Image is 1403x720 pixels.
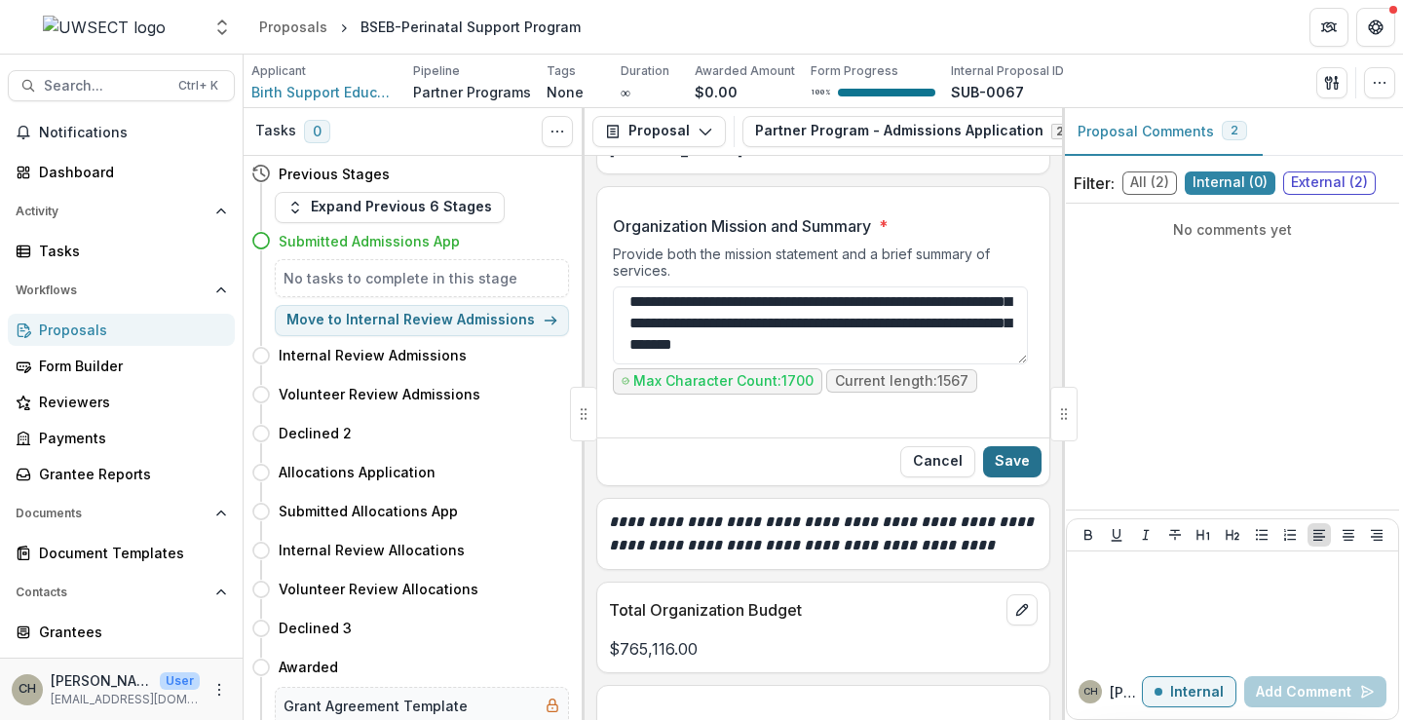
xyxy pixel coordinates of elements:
[8,70,235,101] button: Search...
[39,125,227,141] span: Notifications
[1283,171,1376,195] span: External ( 2 )
[251,13,335,41] a: Proposals
[609,598,999,622] p: Total Organization Budget
[251,62,306,80] p: Applicant
[1365,523,1388,547] button: Align Right
[279,345,467,365] h4: Internal Review Admissions
[44,78,167,95] span: Search...
[279,462,436,482] h4: Allocations Application
[1170,684,1224,701] p: Internal
[1231,124,1238,137] span: 2
[160,672,200,690] p: User
[413,62,460,80] p: Pipeline
[279,164,390,184] h4: Previous Stages
[413,82,531,102] p: Partner Programs
[8,616,235,648] a: Grantees
[1062,108,1263,156] button: Proposal Comments
[8,275,235,306] button: Open Workflows
[16,284,208,297] span: Workflows
[259,17,327,37] div: Proposals
[811,62,898,80] p: Form Progress
[360,17,581,37] div: BSEB-Perinatal Support Program
[951,62,1064,80] p: Internal Proposal ID
[1142,676,1236,707] button: Internal
[39,543,219,563] div: Document Templates
[951,82,1024,102] p: SUB-0067
[8,498,235,529] button: Open Documents
[1192,523,1215,547] button: Heading 1
[39,356,219,376] div: Form Builder
[1250,523,1273,547] button: Bullet List
[174,75,222,96] div: Ctrl + K
[1278,523,1302,547] button: Ordered List
[1356,8,1395,47] button: Get Help
[284,268,560,288] h5: No tasks to complete in this stage
[279,384,480,404] h4: Volunteer Review Admissions
[39,241,219,261] div: Tasks
[609,637,1038,661] p: $765,116.00
[279,657,338,677] h4: Awarded
[279,423,352,443] h4: Declined 2
[621,62,669,80] p: Duration
[39,428,219,448] div: Payments
[1308,523,1331,547] button: Align Left
[1006,594,1038,625] button: edit
[613,246,1034,286] div: Provide both the mission statement and a brief summary of services.
[39,162,219,182] div: Dashboard
[51,670,152,691] p: [PERSON_NAME]
[279,501,458,521] h4: Submitted Allocations App
[304,120,330,143] span: 0
[1134,523,1157,547] button: Italicize
[8,458,235,490] a: Grantee Reports
[695,62,795,80] p: Awarded Amount
[542,116,573,147] button: Toggle View Cancelled Tasks
[547,82,584,102] p: None
[16,205,208,218] span: Activity
[811,86,830,99] p: 100 %
[251,82,398,102] span: Birth Support Education & Beyond
[8,156,235,188] a: Dashboard
[255,123,296,139] h3: Tasks
[279,231,460,251] h4: Submitted Admissions App
[279,618,352,638] h4: Declined 3
[1185,171,1275,195] span: Internal ( 0 )
[39,320,219,340] div: Proposals
[16,507,208,520] span: Documents
[209,8,236,47] button: Open entity switcher
[1309,8,1348,47] button: Partners
[8,350,235,382] a: Form Builder
[8,652,235,684] a: Communications
[633,373,814,390] p: Max Character Count: 1700
[39,392,219,412] div: Reviewers
[613,214,871,238] p: Organization Mission and Summary
[695,82,738,102] p: $0.00
[39,464,219,484] div: Grantee Reports
[835,373,968,390] p: Current length: 1567
[8,235,235,267] a: Tasks
[8,422,235,454] a: Payments
[251,13,588,41] nav: breadcrumb
[1337,523,1360,547] button: Align Center
[1122,171,1177,195] span: All ( 2 )
[983,446,1042,477] button: Save
[8,314,235,346] a: Proposals
[8,577,235,608] button: Open Contacts
[1105,523,1128,547] button: Underline
[279,579,478,599] h4: Volunteer Review Allocations
[1074,171,1115,195] p: Filter:
[1221,523,1244,547] button: Heading 2
[8,196,235,227] button: Open Activity
[16,586,208,599] span: Contacts
[900,446,975,477] button: Close
[742,116,1105,147] button: Partner Program - Admissions Application2
[1077,523,1100,547] button: Bold
[592,116,726,147] button: Proposal
[1083,687,1098,697] div: Carli Herz
[8,386,235,418] a: Reviewers
[208,678,231,701] button: More
[547,62,576,80] p: Tags
[279,540,465,560] h4: Internal Review Allocations
[51,691,200,708] p: [EMAIL_ADDRESS][DOMAIN_NAME]
[1074,219,1391,240] p: No comments yet
[1163,523,1187,547] button: Strike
